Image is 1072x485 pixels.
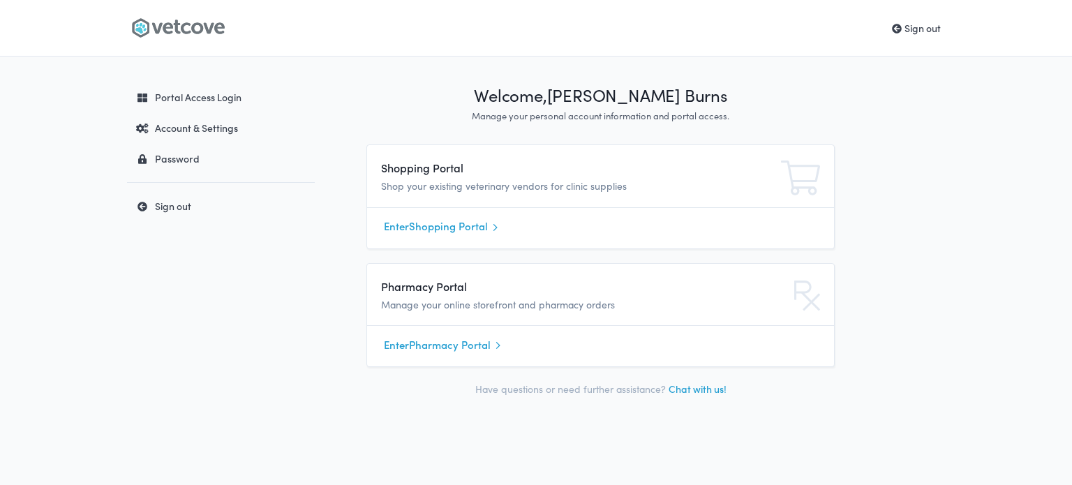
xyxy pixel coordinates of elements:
div: Sign out [130,199,308,213]
p: Have questions or need further assistance? [366,381,835,397]
a: Password [127,146,315,171]
a: EnterShopping Portal [384,216,817,237]
a: Chat with us! [669,382,727,396]
a: Account & Settings [127,115,315,140]
div: Portal Access Login [130,90,308,104]
a: Sign out [127,193,315,218]
a: Sign out [892,21,941,35]
div: Account & Settings [130,121,308,135]
a: Portal Access Login [127,84,315,110]
p: Shop your existing veterinary vendors for clinic supplies [381,179,673,194]
a: EnterPharmacy Portal [384,334,817,355]
h4: Shopping Portal [381,159,673,176]
h4: Pharmacy Portal [381,278,673,294]
div: Password [130,151,308,165]
p: Manage your online storefront and pharmacy orders [381,297,673,313]
p: Manage your personal account information and portal access. [366,110,835,123]
h1: Welcome, [PERSON_NAME] Burns [366,84,835,107]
